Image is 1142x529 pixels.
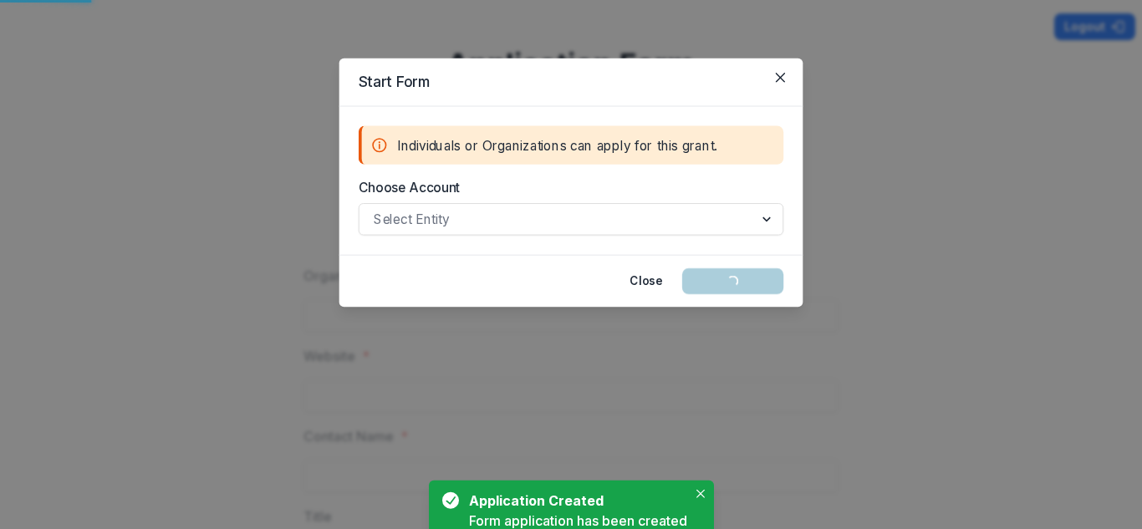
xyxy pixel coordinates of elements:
[620,268,673,294] button: Close
[691,484,711,504] button: Close
[339,58,803,107] header: Start Form
[359,126,783,165] div: Individuals or Organizations can apply for this grant.
[359,177,774,196] label: Choose Account
[767,64,793,90] button: Close
[469,491,681,511] div: Application Created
